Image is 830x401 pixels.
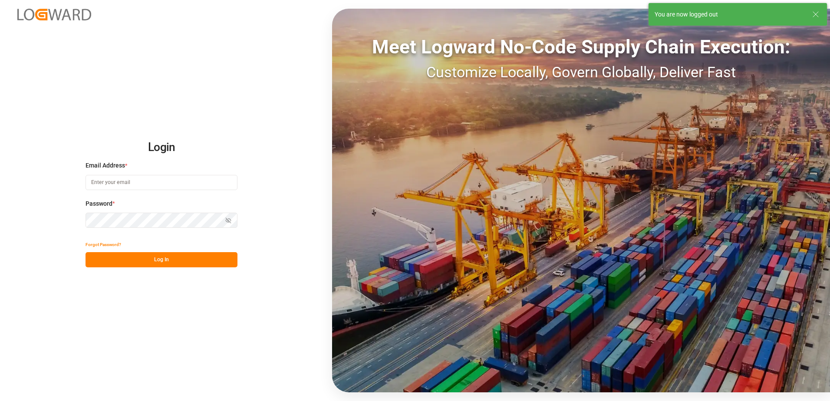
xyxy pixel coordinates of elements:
div: You are now logged out [655,10,804,19]
div: Customize Locally, Govern Globally, Deliver Fast [332,61,830,83]
span: Email Address [86,161,125,170]
button: Forgot Password? [86,237,121,252]
img: Logward_new_orange.png [17,9,91,20]
input: Enter your email [86,175,237,190]
div: Meet Logward No-Code Supply Chain Execution: [332,33,830,61]
button: Log In [86,252,237,267]
span: Password [86,199,112,208]
h2: Login [86,134,237,161]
